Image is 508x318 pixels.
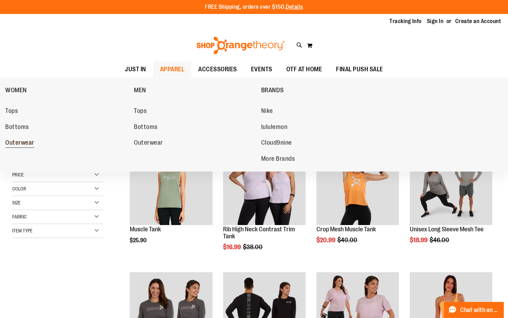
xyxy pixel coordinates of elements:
[5,121,127,133] a: Bottoms
[455,17,501,25] a: Create an Account
[261,107,273,116] span: Nike
[5,137,127,149] a: Outerwear
[410,226,484,233] a: Unisex Long Sleeve Mesh Tee
[316,143,399,225] img: Crop Mesh Muscle Tank primary image
[134,87,146,95] span: MEN
[220,139,309,268] div: product
[130,237,148,244] span: $25.90
[243,244,264,251] span: $38.00
[410,143,492,226] a: Unisex Long Sleeve Mesh Tee primary image
[261,87,284,95] span: BRANDS
[130,143,212,226] a: Muscle TankNEW
[336,62,383,77] span: FINAL PUSH SALE
[12,186,26,191] span: Color
[406,139,496,261] div: product
[160,62,185,77] span: APPAREL
[5,123,29,132] span: Bottoms
[430,237,450,244] span: $46.00
[244,62,279,78] a: EVENTS
[427,17,444,25] a: Sign In
[205,3,303,11] p: FREE Shipping, orders over $150.
[316,237,336,244] span: $20.99
[337,237,358,244] span: $40.00
[12,214,27,219] span: Fabric
[153,62,192,77] a: APPAREL
[198,62,237,77] span: ACCESSORIES
[286,4,303,10] a: Details
[316,226,376,233] a: Crop Mesh Muscle Tank
[223,226,295,240] a: Rib High Neck Contrast Trim Tank
[410,237,429,244] span: $18.99
[12,172,24,178] span: Price
[195,37,286,54] img: Shop Orangetheory
[329,62,390,78] a: FINAL PUSH SALE
[223,244,242,251] span: $16.99
[134,81,257,99] a: MEN
[223,143,306,225] img: Rib Tank w/ Contrast Binding primary image
[5,107,18,116] span: Tops
[313,139,402,261] div: product
[12,200,21,205] span: Size
[286,62,322,77] span: OTF AT HOME
[5,87,27,95] span: WOMEN
[444,302,504,318] button: Chat with an Expert
[389,17,422,25] a: Tracking Info
[460,307,500,313] span: Chat with an Expert
[261,123,288,132] span: lululemon
[261,155,295,164] span: More Brands
[118,62,153,78] a: JUST IN
[5,81,130,99] a: WOMEN
[5,105,127,117] a: Tops
[126,139,216,261] div: product
[134,107,146,116] span: Tops
[279,62,329,78] a: OTF AT HOME
[130,226,161,233] a: Muscle Tank
[12,228,33,233] span: Item Type
[5,139,34,148] span: Outerwear
[316,143,399,226] a: Crop Mesh Muscle Tank primary image
[223,143,306,226] a: Rib Tank w/ Contrast Binding primary image
[191,62,244,78] a: ACCESSORIES
[130,143,212,225] img: Muscle Tank
[410,143,492,225] img: Unisex Long Sleeve Mesh Tee primary image
[125,62,146,77] span: JUST IN
[261,139,292,148] span: Cloud9nine
[261,81,386,99] a: BRANDS
[134,123,158,132] span: Bottoms
[134,139,163,148] span: Outerwear
[251,62,272,77] span: EVENTS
